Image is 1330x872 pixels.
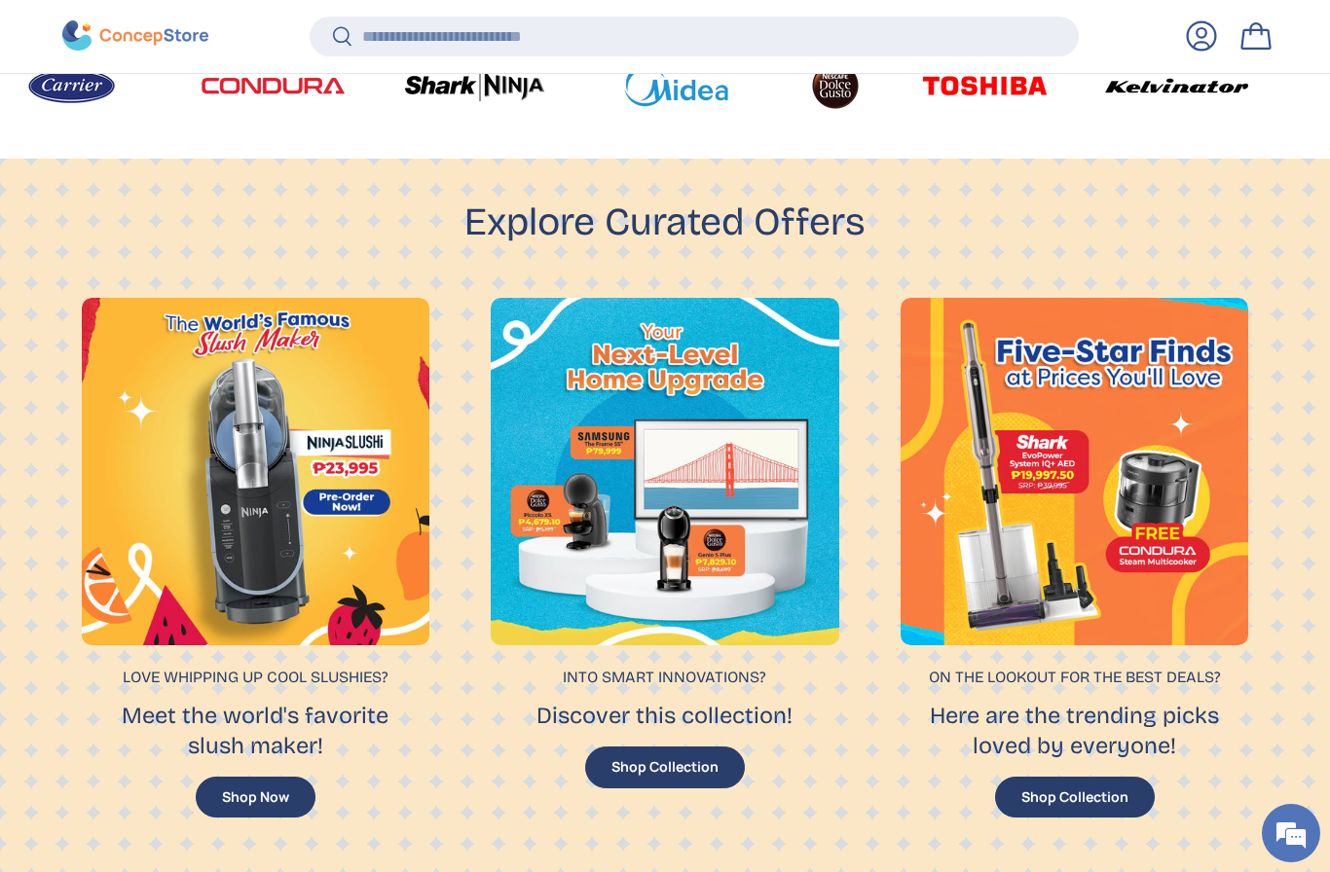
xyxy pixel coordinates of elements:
p: Into smart innovations? [497,666,832,689]
button: Shop Now [196,777,315,818]
h2: Explore Curated Offers [464,198,866,248]
p: Love whipping up cool slushies? [88,666,424,689]
button: Shop Collection [995,777,1155,818]
p: Here are the trending picks loved by everyone! [906,701,1242,760]
p: Discover this collection! [497,701,832,731]
p: On the lookout for the best deals? [906,666,1242,689]
a: Love whipping up cool slushies?Meet the world's favorite slush maker! Shop Now [62,278,449,843]
button: Shop Collection [585,746,745,788]
p: Meet the world's favorite slush maker! [88,701,424,760]
a: On the lookout for the best deals?Here are the trending picks loved by everyone! Shop Collection [881,278,1268,843]
img: ConcepStore [62,21,208,52]
a: Into smart innovations?Discover this collection! Shop Collection [472,278,859,843]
